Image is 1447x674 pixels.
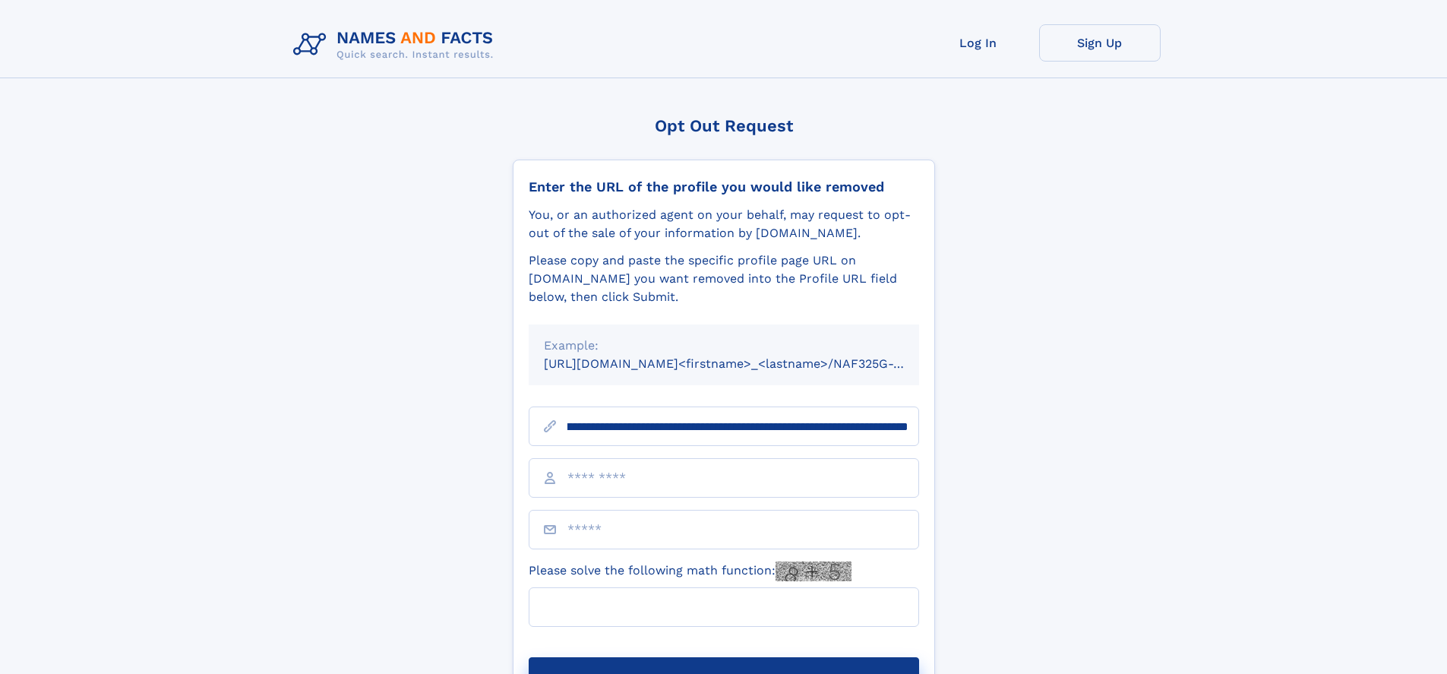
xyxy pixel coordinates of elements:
[513,116,935,135] div: Opt Out Request
[287,24,506,65] img: Logo Names and Facts
[529,562,851,581] label: Please solve the following math function:
[529,179,919,195] div: Enter the URL of the profile you would like removed
[529,252,919,306] div: Please copy and paste the specific profile page URL on [DOMAIN_NAME] you want removed into the Pr...
[918,24,1039,62] a: Log In
[1039,24,1161,62] a: Sign Up
[544,356,948,371] small: [URL][DOMAIN_NAME]<firstname>_<lastname>/NAF325G-xxxxxxxx
[544,337,904,355] div: Example:
[529,206,919,242] div: You, or an authorized agent on your behalf, may request to opt-out of the sale of your informatio...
